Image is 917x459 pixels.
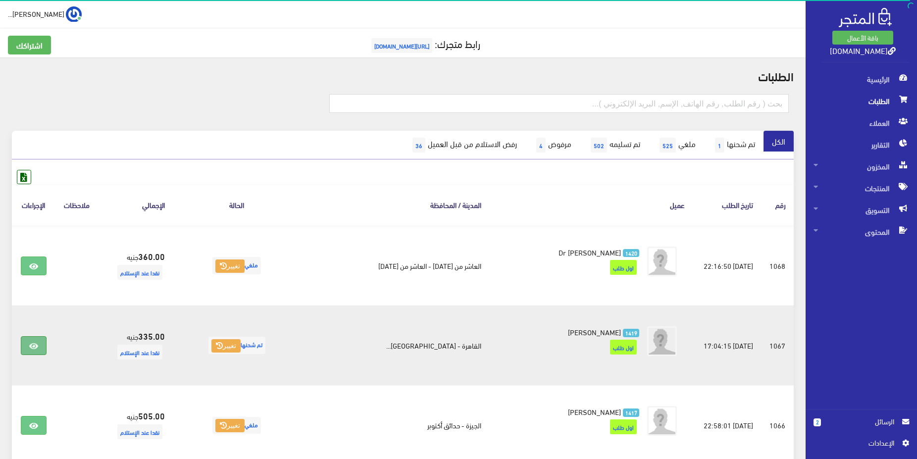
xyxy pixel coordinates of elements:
[647,406,677,436] img: avatar.png
[329,94,789,113] input: بحث ( رقم الطلب, رقم الهاتف, الإسم, البريد اﻹلكتروني )...
[568,405,621,418] span: [PERSON_NAME]
[660,138,676,153] span: 525
[12,69,794,82] h2: الطلبات
[814,155,909,177] span: المخزون
[138,250,165,262] strong: 360.00
[301,226,489,306] td: العاشر من [DATE] - العاشر من [DATE]
[371,38,432,53] span: [URL][DOMAIN_NAME]
[715,138,724,153] span: 1
[839,8,892,27] img: .
[55,184,99,225] th: ملاحظات
[693,306,761,385] td: [DATE] 17:04:15
[505,247,639,257] a: 1420 Dr [PERSON_NAME]
[806,112,917,134] a: العملاء
[99,226,173,306] td: جنيه
[806,155,917,177] a: المخزون
[173,184,301,225] th: الحالة
[647,247,677,276] img: avatar.png
[580,131,649,159] a: تم تسليمه502
[829,416,894,427] span: الرسائل
[301,184,489,225] th: المدينة / المحافظة
[764,131,794,152] a: الكل
[806,177,917,199] a: المنتجات
[649,131,704,159] a: ملغي525
[8,36,51,54] a: اشتراكك
[8,6,82,22] a: ... [PERSON_NAME]...
[814,177,909,199] span: المنتجات
[211,339,241,353] button: تغيير
[208,337,265,354] span: تم شحنها
[832,31,893,45] a: باقة الأعمال
[117,265,162,280] span: نقدا عند الإستلام
[215,419,245,433] button: تغيير
[610,340,637,355] span: اول طلب
[814,418,821,426] span: 2
[117,424,162,439] span: نقدا عند الإستلام
[806,68,917,90] a: الرئيسية
[814,134,909,155] span: التقارير
[138,329,165,342] strong: 335.00
[761,184,794,225] th: رقم
[647,326,677,356] img: avatar.png
[610,419,637,434] span: اول طلب
[138,409,165,422] strong: 505.00
[693,226,761,306] td: [DATE] 22:16:50
[830,43,896,57] a: [DOMAIN_NAME]
[99,184,173,225] th: اﻹجمالي
[402,131,525,159] a: رفض الاستلام من قبل العميل36
[525,131,580,159] a: مرفوض4
[66,6,82,22] img: ...
[8,7,64,20] span: [PERSON_NAME]...
[489,184,693,225] th: عميل
[559,245,621,259] span: Dr [PERSON_NAME]
[761,226,794,306] td: 1068
[814,437,909,453] a: اﻹعدادات
[814,221,909,243] span: المحتوى
[704,131,764,159] a: تم شحنها1
[412,138,425,153] span: 36
[505,326,639,337] a: 1419 [PERSON_NAME]
[814,68,909,90] span: الرئيسية
[623,408,639,417] span: 1417
[623,249,639,257] span: 1420
[806,134,917,155] a: التقارير
[117,345,162,359] span: نقدا عند الإستلام
[806,221,917,243] a: المحتوى
[610,260,637,275] span: اول طلب
[369,34,480,52] a: رابط متجرك:[URL][DOMAIN_NAME]
[693,184,761,225] th: تاريخ الطلب
[12,184,55,225] th: الإجراءات
[814,199,909,221] span: التسويق
[212,257,261,274] span: ملغي
[212,417,261,434] span: ملغي
[814,416,909,437] a: 2 الرسائل
[591,138,607,153] span: 502
[99,306,173,385] td: جنيه
[568,325,621,339] span: [PERSON_NAME]
[821,437,894,448] span: اﻹعدادات
[806,90,917,112] a: الطلبات
[505,406,639,417] a: 1417 [PERSON_NAME]
[215,259,245,273] button: تغيير
[814,112,909,134] span: العملاء
[623,329,639,337] span: 1419
[536,138,546,153] span: 4
[761,306,794,385] td: 1067
[301,306,489,385] td: القاهرة - [GEOGRAPHIC_DATA]...
[814,90,909,112] span: الطلبات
